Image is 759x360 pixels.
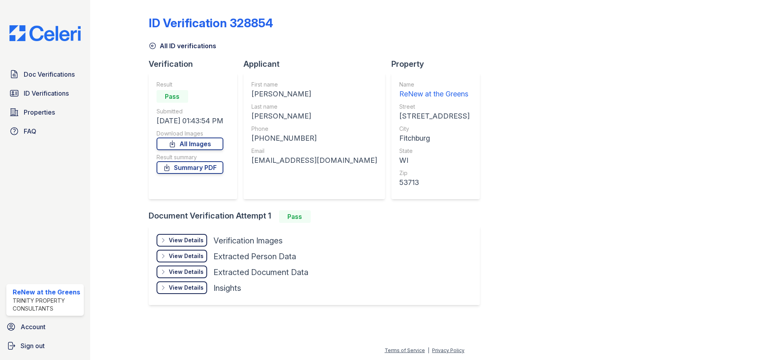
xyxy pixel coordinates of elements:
[6,85,84,101] a: ID Verifications
[385,347,425,353] a: Terms of Service
[6,104,84,120] a: Properties
[149,41,216,51] a: All ID verifications
[213,267,308,278] div: Extracted Document Data
[169,236,204,244] div: View Details
[399,177,470,188] div: 53713
[399,155,470,166] div: WI
[169,268,204,276] div: View Details
[251,125,377,133] div: Phone
[157,153,223,161] div: Result summary
[24,107,55,117] span: Properties
[213,235,283,246] div: Verification Images
[149,16,273,30] div: ID Verification 328854
[279,210,311,223] div: Pass
[251,103,377,111] div: Last name
[244,58,391,70] div: Applicant
[13,287,81,297] div: ReNew at the Greens
[24,126,36,136] span: FAQ
[432,347,464,353] a: Privacy Policy
[251,111,377,122] div: [PERSON_NAME]
[399,81,470,89] div: Name
[399,133,470,144] div: Fitchburg
[157,161,223,174] a: Summary PDF
[251,147,377,155] div: Email
[399,103,470,111] div: Street
[399,147,470,155] div: State
[157,138,223,150] a: All Images
[13,297,81,313] div: Trinity Property Consultants
[169,284,204,292] div: View Details
[399,125,470,133] div: City
[726,328,751,352] iframe: chat widget
[213,283,241,294] div: Insights
[3,319,87,335] a: Account
[399,169,470,177] div: Zip
[251,155,377,166] div: [EMAIL_ADDRESS][DOMAIN_NAME]
[3,338,87,354] a: Sign out
[251,81,377,89] div: First name
[213,251,296,262] div: Extracted Person Data
[157,107,223,115] div: Submitted
[399,111,470,122] div: [STREET_ADDRESS]
[3,25,87,41] img: CE_Logo_Blue-a8612792a0a2168367f1c8372b55b34899dd931a85d93a1a3d3e32e68fde9ad4.png
[149,210,486,223] div: Document Verification Attempt 1
[21,341,45,351] span: Sign out
[149,58,244,70] div: Verification
[399,89,470,100] div: ReNew at the Greens
[391,58,486,70] div: Property
[251,89,377,100] div: [PERSON_NAME]
[169,252,204,260] div: View Details
[399,81,470,100] a: Name ReNew at the Greens
[157,81,223,89] div: Result
[6,66,84,82] a: Doc Verifications
[157,130,223,138] div: Download Images
[428,347,429,353] div: |
[24,70,75,79] span: Doc Verifications
[157,115,223,126] div: [DATE] 01:43:54 PM
[157,90,188,103] div: Pass
[6,123,84,139] a: FAQ
[251,133,377,144] div: [PHONE_NUMBER]
[21,322,45,332] span: Account
[24,89,69,98] span: ID Verifications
